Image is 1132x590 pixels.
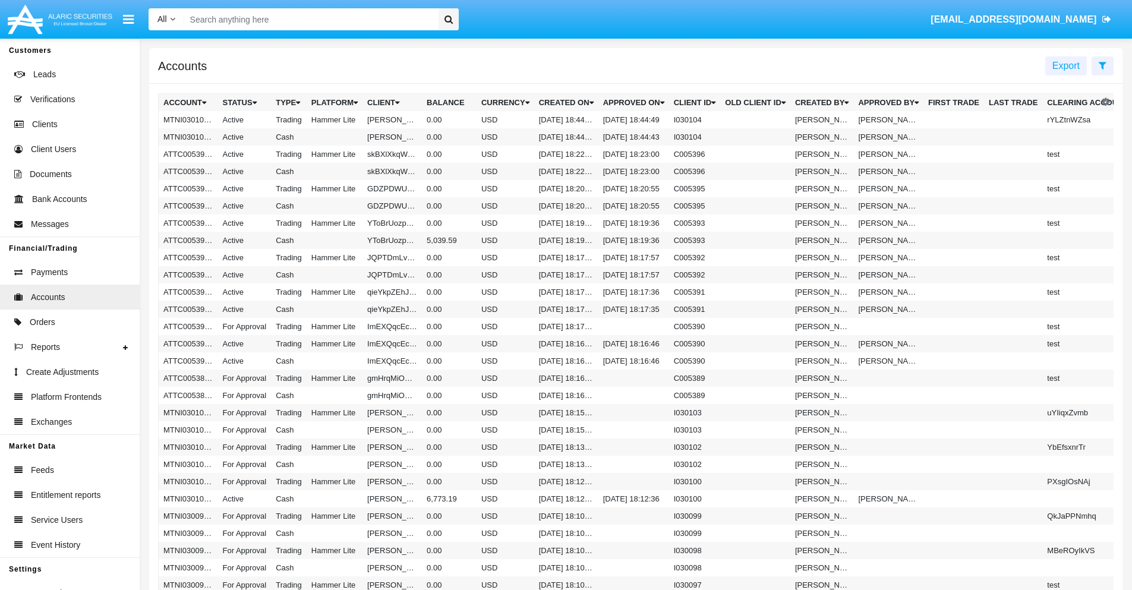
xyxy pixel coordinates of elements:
th: Client Id [669,94,721,112]
td: ATTC005390A1 [159,335,218,352]
td: ATTC005392A1 [159,249,218,266]
span: Leads [33,68,56,81]
td: [PERSON_NAME] [790,404,854,421]
td: 0.00 [422,301,477,318]
th: Balance [422,94,477,112]
td: I030100 [669,473,721,490]
td: [DATE] 18:16:05 [534,387,598,404]
td: [PERSON_NAME] [362,473,422,490]
td: qieYkpZEhJAoBsU [362,301,422,318]
th: Account [159,94,218,112]
td: 6,773.19 [422,490,477,507]
td: C005395 [669,197,721,214]
span: Export [1052,61,1080,71]
td: 0.00 [422,473,477,490]
td: [PERSON_NAME] [853,335,923,352]
td: 0.00 [422,352,477,370]
th: Platform [307,94,362,112]
td: USD [477,404,534,421]
td: ATTC005396AC1 [159,163,218,180]
td: USD [477,490,534,507]
td: C005396 [669,163,721,180]
td: MTNI030103AC1 [159,421,218,438]
td: [PERSON_NAME] [790,335,854,352]
td: [PERSON_NAME] [362,404,422,421]
td: Trading [271,146,307,163]
td: [DATE] 18:44:38 [534,128,598,146]
td: [PERSON_NAME] [853,249,923,266]
td: qieYkpZEhJAoBsU [362,283,422,301]
img: Logo image [6,2,114,37]
td: ATTC005393A1 [159,214,218,232]
td: [PERSON_NAME] [790,249,854,266]
span: Payments [31,266,68,279]
td: USD [477,111,534,128]
td: [DATE] 18:17:50 [534,249,598,266]
td: Hammer Lite [307,473,362,490]
th: Status [218,94,272,112]
td: Hammer Lite [307,404,362,421]
th: Client [362,94,422,112]
td: For Approval [218,387,272,404]
td: C005390 [669,352,721,370]
td: [DATE] 18:20:47 [534,180,598,197]
td: [PERSON_NAME] [790,318,854,335]
td: 0.00 [422,387,477,404]
td: [DATE] 18:16:11 [534,370,598,387]
td: For Approval [218,456,272,473]
td: Cash [271,490,307,507]
span: Messages [31,218,69,231]
td: USD [477,456,534,473]
td: USD [477,180,534,197]
td: [DATE] 18:17:49 [534,266,598,283]
td: MTNI030100AC1 [159,490,218,507]
td: Trading [271,335,307,352]
td: [PERSON_NAME] [790,232,854,249]
td: [DATE] 18:22:50 [534,163,598,180]
td: USD [477,197,534,214]
td: C005392 [669,249,721,266]
td: ATTC005393AC1 [159,232,218,249]
td: USD [477,387,534,404]
td: I030102 [669,456,721,473]
th: Type [271,94,307,112]
td: For Approval [218,473,272,490]
td: [PERSON_NAME] [790,197,854,214]
td: [PERSON_NAME] [362,421,422,438]
td: 0.00 [422,456,477,473]
td: USD [477,146,534,163]
td: Active [218,214,272,232]
td: [DATE] 18:44:43 [598,128,669,146]
td: Trading [271,111,307,128]
td: [DATE] 18:13:45 [534,438,598,456]
td: Trading [271,438,307,456]
td: Active [218,180,272,197]
td: [PERSON_NAME] [853,301,923,318]
span: Documents [30,168,72,181]
td: 0.00 [422,421,477,438]
td: [DATE] 18:15:08 [534,404,598,421]
td: [PERSON_NAME] [853,163,923,180]
span: Client Users [31,143,76,156]
td: [PERSON_NAME] [362,438,422,456]
td: C005389 [669,370,721,387]
td: I030104 [669,111,721,128]
td: [DATE] 18:19:36 [598,232,669,249]
td: [PERSON_NAME] [790,421,854,438]
td: Cash [271,197,307,214]
td: C005391 [669,283,721,301]
td: [DATE] 18:17:15 [534,301,598,318]
th: Created On [534,94,598,112]
a: [EMAIL_ADDRESS][DOMAIN_NAME] [925,3,1117,36]
td: ATTC005395AC1 [159,197,218,214]
span: Clients [32,118,58,131]
td: MTNI030100A1 [159,473,218,490]
span: Platform Frontends [31,391,102,403]
td: C005389 [669,387,721,404]
td: USD [477,214,534,232]
td: ImEXQqcEctNCkuj [362,335,422,352]
td: Cash [271,387,307,404]
td: [DATE] 18:44:49 [598,111,669,128]
td: MTNI030104A1 [159,111,218,128]
th: First Trade [923,94,984,112]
